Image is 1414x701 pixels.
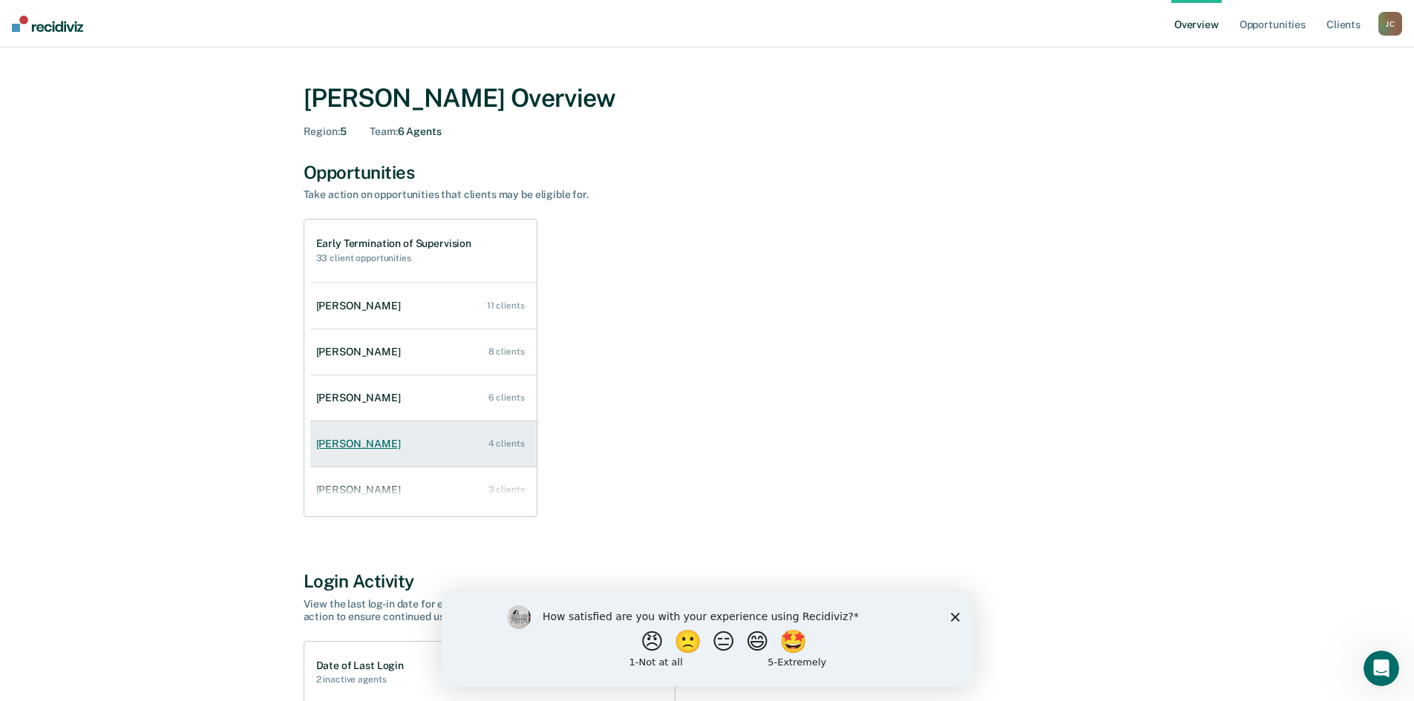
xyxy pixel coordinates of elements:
a: [PERSON_NAME] 6 clients [310,377,537,419]
div: Login Activity [304,570,1111,592]
div: [PERSON_NAME] Overview [304,83,1111,113]
h1: Early Termination of Supervision [316,237,472,250]
a: [PERSON_NAME] 4 clients [310,423,537,465]
button: JC [1378,12,1402,36]
div: Opportunities [304,162,1111,183]
div: Take action on opportunities that clients may be eligible for. [304,188,823,201]
a: [PERSON_NAME] 11 clients [310,285,537,327]
iframe: Survey by Kim from Recidiviz [442,590,973,686]
div: 5 [304,125,347,138]
span: Team : [370,125,397,137]
h2: 2 inactive agents [316,674,404,685]
div: J C [1378,12,1402,36]
a: [PERSON_NAME] 3 clients [310,469,537,511]
div: 11 clients [487,300,525,311]
div: [PERSON_NAME] [316,392,407,404]
img: Recidiviz [12,16,83,32]
div: 6 clients [488,392,525,403]
h2: 33 client opportunities [316,253,472,263]
div: [PERSON_NAME] [316,300,407,312]
div: 4 clients [488,438,525,449]
div: 3 clients [488,484,525,495]
div: View the last log-in date for each agent. Any agent inactive for over 30 days will be flagged, so... [304,598,823,623]
h1: Date of Last Login [316,659,404,672]
iframe: Intercom live chat [1364,651,1399,686]
div: 6 Agents [370,125,441,138]
div: [PERSON_NAME] [316,438,407,450]
div: [PERSON_NAME] [316,484,407,496]
span: Region : [304,125,340,137]
a: [PERSON_NAME] 8 clients [310,331,537,373]
div: [PERSON_NAME] [316,346,407,358]
div: 8 clients [488,346,525,357]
